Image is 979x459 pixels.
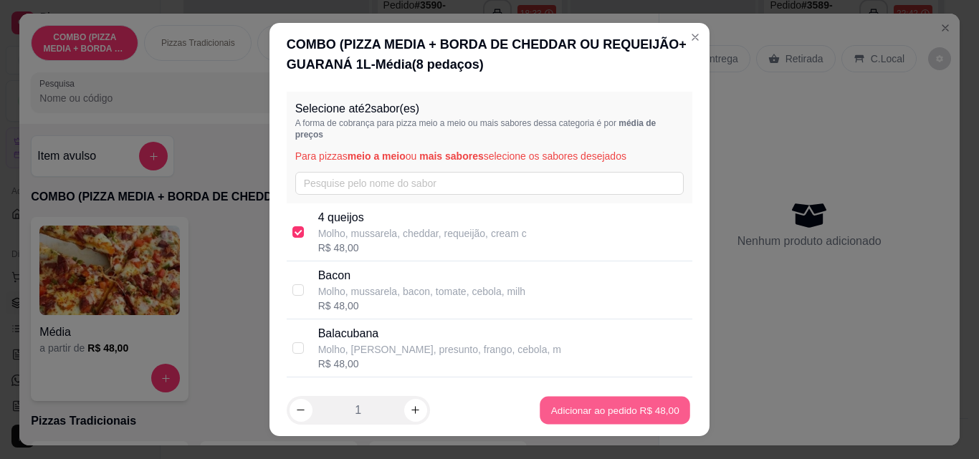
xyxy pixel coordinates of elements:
span: meio a meio [348,150,406,162]
p: Molho, mussarela, bacon, tomate, cebola, milh [318,284,525,299]
p: A forma de cobrança para pizza meio a meio ou mais sabores dessa categoria é por [295,117,684,140]
span: mais sabores [419,150,484,162]
button: Adicionar ao pedido R$ 48,00 [540,397,690,425]
input: Pesquise pelo nome do sabor [295,172,684,195]
p: 1 [355,402,361,419]
button: increase-product-quantity [404,399,427,422]
p: Caipira [318,383,671,400]
span: média de preços [295,118,656,140]
p: Molho, [PERSON_NAME], presunto, frango, cebola, m [318,342,561,357]
p: Balacubana [318,325,561,342]
div: R$ 48,00 [318,357,561,371]
div: COMBO (PIZZA MEDIA + BORDA DE CHEDDAR OU REQUEIJÃO+ GUARANÁ 1L - Média ( 8 pedaços) [287,34,693,74]
p: Bacon [318,267,525,284]
p: Selecione até 2 sabor(es) [295,100,684,117]
div: R$ 48,00 [318,241,527,255]
p: Para pizzas ou selecione os sabores desejados [295,149,684,163]
div: R$ 48,00 [318,299,525,313]
p: 4 queijos [318,209,527,226]
button: Close [684,26,707,49]
button: decrease-product-quantity [290,399,312,422]
p: Molho, mussarela, cheddar, requeijão, cream c [318,226,527,241]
